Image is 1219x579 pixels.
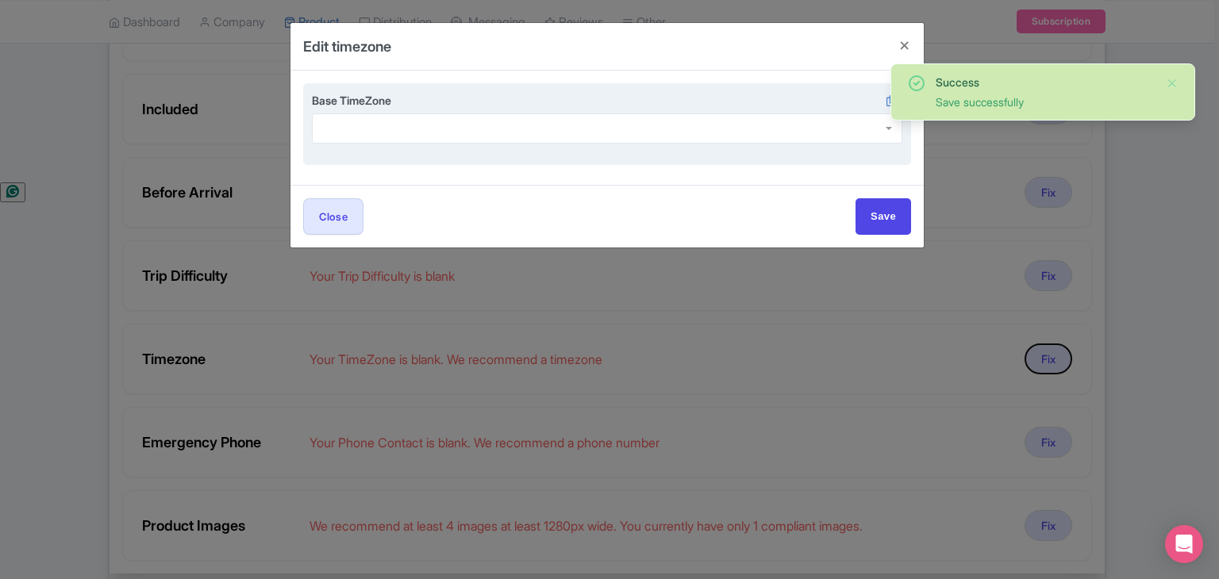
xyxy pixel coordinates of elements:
[312,94,391,107] span: Base TimeZone
[1166,74,1179,93] button: Close
[856,198,911,234] input: Save
[936,94,1153,110] div: Save successfully
[886,23,924,68] button: Close
[936,74,1153,90] div: Success
[1165,525,1203,563] div: Open Intercom Messenger
[303,198,363,234] button: Close
[303,36,391,57] h4: Edit timezone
